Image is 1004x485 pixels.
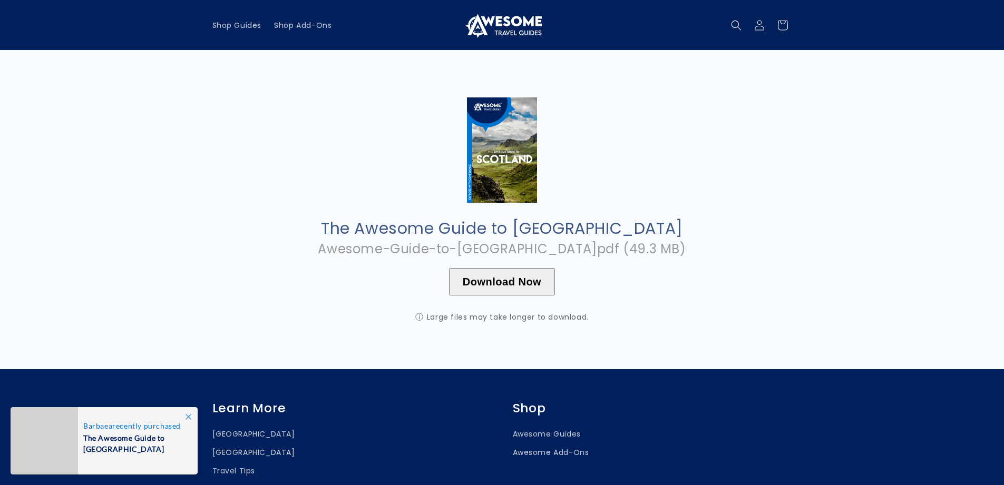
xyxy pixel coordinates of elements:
span: Shop Guides [212,21,262,30]
a: Shop Guides [206,14,268,36]
img: Awesome Travel Guides [463,13,542,38]
summary: Search [725,14,748,37]
a: Awesome Travel Guides [459,8,545,42]
span: Barbaea [83,421,112,430]
button: Download Now [449,268,555,295]
span: Shop Add-Ons [274,21,332,30]
div: Large files may take longer to download. [397,312,608,322]
h2: Shop [513,401,792,416]
img: Cover_Large_-Scotland.jpg [467,97,537,203]
a: [GEOGRAPHIC_DATA] [212,428,295,443]
span: ⓘ [415,312,424,322]
a: Awesome Guides [513,428,581,443]
a: [GEOGRAPHIC_DATA] [212,443,295,462]
h2: Learn More [212,401,492,416]
a: Travel Tips [212,462,256,480]
a: Awesome Add-Ons [513,443,589,462]
span: recently purchased [83,421,187,430]
span: The Awesome Guide to [GEOGRAPHIC_DATA] [83,430,187,454]
a: Shop Add-Ons [268,14,338,36]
